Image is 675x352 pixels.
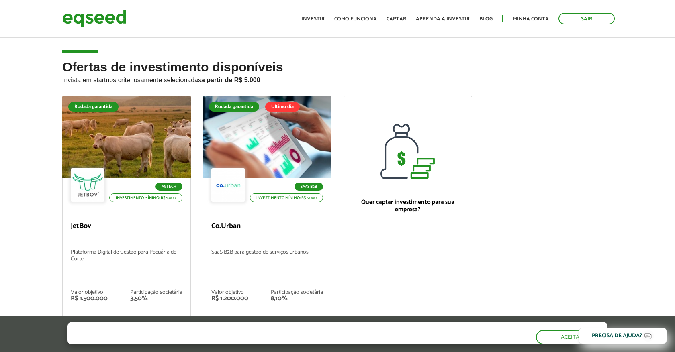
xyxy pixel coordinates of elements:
[62,8,127,29] img: EqSeed
[558,13,615,24] a: Sair
[68,102,119,112] div: Rodada garantida
[71,290,108,295] div: Valor objetivo
[174,337,266,344] a: política de privacidade e de cookies
[155,183,182,191] p: Agtech
[211,295,248,302] div: R$ 1.200.000
[130,295,182,302] div: 3,50%
[62,96,191,342] a: Rodada garantida Agtech Investimento mínimo: R$ 5.000 JetBov Plataforma Digital de Gestão para Pe...
[130,290,182,295] div: Participação societária
[536,330,607,344] button: Aceitar
[67,336,358,344] p: Ao clicar em "aceitar", você aceita nossa .
[203,96,331,342] a: Rodada garantida Último dia SaaS B2B Investimento mínimo: R$ 5.000 Co.Urban SaaS B2B para gestão ...
[265,102,300,112] div: Último dia
[62,74,613,84] p: Invista em startups criteriosamente selecionadas
[416,16,470,22] a: Aprenda a investir
[334,16,377,22] a: Como funciona
[211,249,323,273] p: SaaS B2B para gestão de serviços urbanos
[479,16,493,22] a: Blog
[387,16,406,22] a: Captar
[344,96,472,342] a: Quer captar investimento para sua empresa? Quero captar
[211,290,248,295] div: Valor objetivo
[352,199,464,213] p: Quer captar investimento para sua empresa?
[71,295,108,302] div: R$ 1.500.000
[271,295,323,302] div: 8,10%
[250,193,323,202] p: Investimento mínimo: R$ 5.000
[67,322,358,334] h5: O site da EqSeed utiliza cookies para melhorar sua navegação.
[71,222,182,231] p: JetBov
[201,77,260,83] strong: a partir de R$ 5.000
[62,60,613,96] h2: Ofertas de investimento disponíveis
[271,290,323,295] div: Participação societária
[211,222,323,231] p: Co.Urban
[109,193,182,202] p: Investimento mínimo: R$ 5.000
[71,249,182,273] p: Plataforma Digital de Gestão para Pecuária de Corte
[209,102,259,112] div: Rodada garantida
[301,16,325,22] a: Investir
[513,16,549,22] a: Minha conta
[295,183,323,191] p: SaaS B2B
